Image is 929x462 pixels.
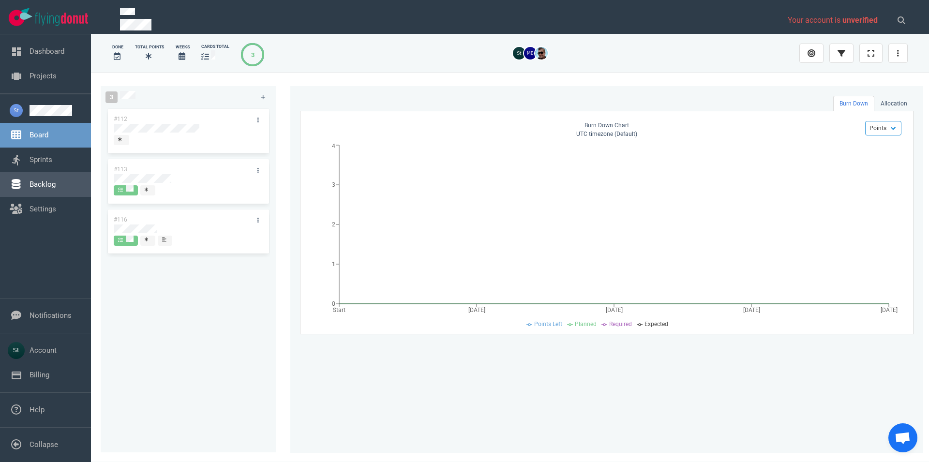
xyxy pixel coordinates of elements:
span: Planned [575,321,597,328]
div: 3 [251,50,255,60]
a: Account [30,346,57,355]
span: Your account is [788,15,878,25]
div: cards total [201,44,229,50]
a: Billing [30,371,49,379]
div: Open chat [888,423,917,452]
tspan: [DATE] [881,307,898,313]
tspan: 4 [332,143,335,149]
span: Expected [644,321,668,328]
a: Sprints [30,155,52,164]
a: #116 [114,216,127,223]
tspan: [DATE] [743,307,760,313]
img: 26 [513,47,525,60]
tspan: [DATE] [606,307,623,313]
span: Required [609,321,632,328]
span: Board [30,130,83,141]
a: Help [30,405,45,414]
img: 26 [524,47,537,60]
a: Burn Down [833,96,874,111]
a: Collapse [30,440,58,449]
tspan: [DATE] [468,307,485,313]
div: UTC timezone (Default) [310,121,903,140]
img: 26 [535,47,548,60]
span: Burn Down Chart [584,122,629,129]
tspan: 1 [332,261,335,268]
div: Total Points [135,44,164,50]
a: Projects [30,72,57,80]
tspan: Start [333,307,345,313]
tspan: 3 [332,181,335,188]
a: #112 [114,116,127,122]
span: Points Left [534,321,562,328]
img: Flying Donut text logo [35,13,88,26]
tspan: 0 [332,300,335,307]
span: 3 [105,91,118,103]
a: Dashboard [30,47,64,56]
div: Done [112,44,123,50]
a: Notifications [30,311,72,320]
a: Allocation [874,96,914,111]
a: Backlog [30,180,56,189]
a: Settings [30,205,56,213]
a: #113 [114,166,127,173]
div: Weeks [176,44,190,50]
tspan: 2 [332,221,335,228]
span: unverified [842,15,878,25]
